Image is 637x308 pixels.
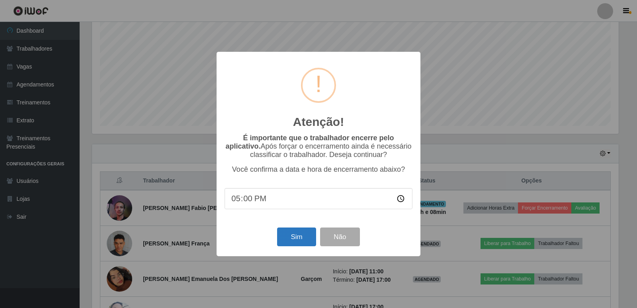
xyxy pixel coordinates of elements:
[225,134,412,159] p: Após forçar o encerramento ainda é necessário classificar o trabalhador. Deseja continuar?
[225,165,412,174] p: Você confirma a data e hora de encerramento abaixo?
[293,115,344,129] h2: Atenção!
[277,228,316,246] button: Sim
[320,228,360,246] button: Não
[225,134,394,150] b: É importante que o trabalhador encerre pelo aplicativo.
